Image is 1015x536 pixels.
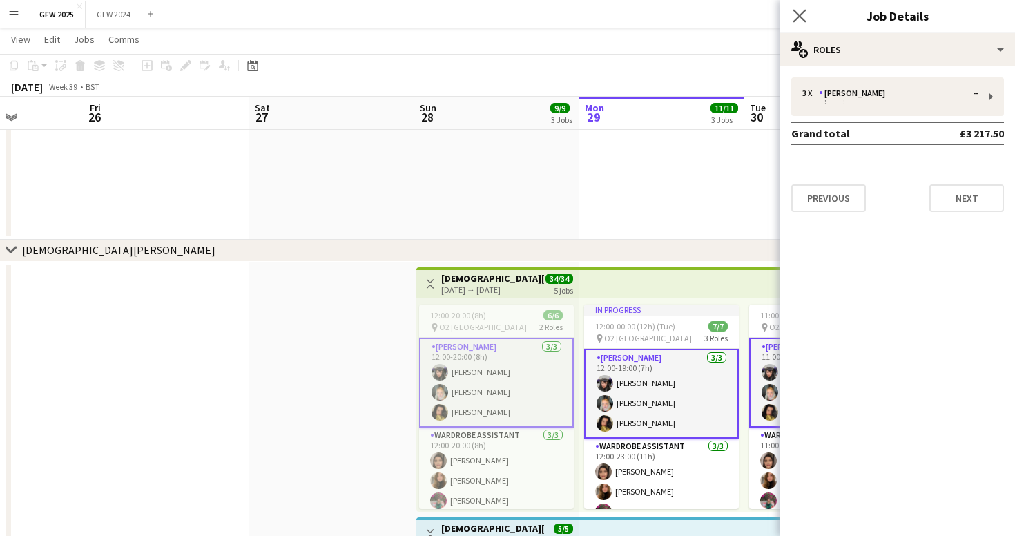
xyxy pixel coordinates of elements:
app-job-card: In progress12:00-00:00 (12h) (Tue)7/7 O2 [GEOGRAPHIC_DATA]3 Roles[PERSON_NAME]3/312:00-19:00 (7h)... [584,305,739,509]
app-card-role: [PERSON_NAME]3/311:00-19:00 (8h)[PERSON_NAME][PERSON_NAME][PERSON_NAME] [749,338,904,428]
div: [PERSON_NAME] [819,88,891,98]
div: 3 Jobs [551,115,572,125]
div: --:-- - --:-- [802,98,978,105]
app-card-role: [PERSON_NAME]3/312:00-20:00 (8h)[PERSON_NAME][PERSON_NAME][PERSON_NAME] [419,338,574,428]
span: 26 [88,109,101,125]
span: Jobs [74,33,95,46]
app-job-card: 12:00-20:00 (8h)6/6 O2 [GEOGRAPHIC_DATA]2 Roles[PERSON_NAME]3/312:00-20:00 (8h)[PERSON_NAME][PERS... [419,305,574,509]
a: Comms [103,30,145,48]
span: 27 [253,109,270,125]
div: [DATE] [11,80,43,94]
div: 3 x [802,88,819,98]
a: Jobs [68,30,100,48]
div: In progress [584,305,739,316]
app-job-card: 11:00-00:00 (13h) (Wed)7/7 O2 [GEOGRAPHIC_DATA]3 Roles[PERSON_NAME]3/311:00-19:00 (8h)[PERSON_NAM... [749,305,904,509]
span: 29 [583,109,604,125]
span: View [11,33,30,46]
span: 2 Roles [539,322,563,332]
h3: [DEMOGRAPHIC_DATA][PERSON_NAME] O2 (Can do all dates) [441,272,544,285]
span: 6/6 [543,310,563,320]
app-card-role: Wardrobe Assistant3/312:00-20:00 (8h)[PERSON_NAME][PERSON_NAME][PERSON_NAME] [419,428,574,515]
span: Mon [585,102,604,114]
span: 5/5 [554,524,573,534]
div: 5 jobs [554,284,573,296]
app-card-role: [PERSON_NAME]3/312:00-19:00 (7h)[PERSON_NAME][PERSON_NAME][PERSON_NAME] [584,349,739,439]
span: 12:00-20:00 (8h) [430,310,486,320]
span: 30 [748,109,766,125]
span: 11:00-00:00 (13h) (Wed) [760,310,842,320]
span: Sun [420,102,436,114]
div: [DATE] → [DATE] [441,285,544,295]
button: GFW 2024 [86,1,142,28]
span: Edit [44,33,60,46]
div: Roles [780,33,1015,66]
td: £3 217.50 [917,122,1004,144]
span: Week 39 [46,82,80,92]
h3: [DEMOGRAPHIC_DATA][PERSON_NAME] O2 (Late additional person) [441,522,544,535]
span: 28 [418,109,436,125]
span: Comms [108,33,139,46]
app-card-role: Wardrobe Assistant3/312:00-23:00 (11h)[PERSON_NAME][PERSON_NAME][PERSON_NAME] [584,439,739,526]
span: O2 [GEOGRAPHIC_DATA] [604,333,692,343]
span: Tue [750,102,766,114]
button: GFW 2025 [28,1,86,28]
span: O2 [GEOGRAPHIC_DATA] [769,322,857,332]
span: 12:00-00:00 (12h) (Tue) [595,321,675,332]
span: O2 [GEOGRAPHIC_DATA] [439,322,527,332]
span: Sat [255,102,270,114]
div: BST [86,82,99,92]
span: Fri [90,102,101,114]
span: 3 Roles [704,333,728,343]
span: 9/9 [550,103,570,113]
a: View [6,30,36,48]
div: -- [973,88,978,98]
div: [DEMOGRAPHIC_DATA][PERSON_NAME] [22,243,215,257]
app-card-role: Wardrobe Assistant3/311:00-23:00 (12h)[PERSON_NAME][PERSON_NAME][PERSON_NAME] [749,428,904,515]
button: Next [929,184,1004,212]
h3: Job Details [780,7,1015,25]
span: 7/7 [708,321,728,332]
td: Grand total [791,122,917,144]
span: 11/11 [710,103,738,113]
div: 3 Jobs [711,115,737,125]
button: Previous [791,184,866,212]
span: 34/34 [545,274,573,284]
a: Edit [39,30,66,48]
